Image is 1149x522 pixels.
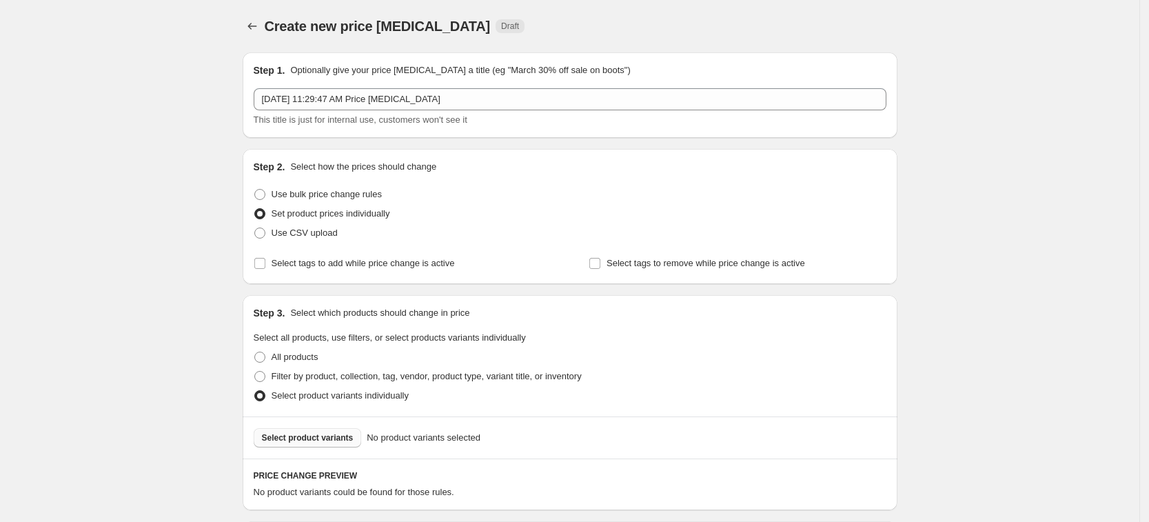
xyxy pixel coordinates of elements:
span: This title is just for internal use, customers won't see it [254,114,467,125]
span: Draft [501,21,519,32]
span: All products [272,352,318,362]
button: Price change jobs [243,17,262,36]
input: 30% off holiday sale [254,88,886,110]
span: No product variants selected [367,431,480,445]
span: Set product prices individually [272,208,390,219]
span: Use CSV upload [272,228,338,238]
button: Select product variants [254,428,362,448]
span: Select tags to remove while price change is active [607,258,805,268]
span: No product variants could be found for those rules. [254,487,454,497]
p: Select how the prices should change [290,160,436,174]
h6: PRICE CHANGE PREVIEW [254,470,886,481]
h2: Step 3. [254,306,285,320]
span: Use bulk price change rules [272,189,382,199]
h2: Step 1. [254,63,285,77]
span: Select product variants [262,432,354,443]
span: Select all products, use filters, or select products variants individually [254,332,526,343]
p: Select which products should change in price [290,306,469,320]
span: Filter by product, collection, tag, vendor, product type, variant title, or inventory [272,371,582,381]
span: Select tags to add while price change is active [272,258,455,268]
span: Select product variants individually [272,390,409,401]
h2: Step 2. [254,160,285,174]
span: Create new price [MEDICAL_DATA] [265,19,491,34]
p: Optionally give your price [MEDICAL_DATA] a title (eg "March 30% off sale on boots") [290,63,630,77]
